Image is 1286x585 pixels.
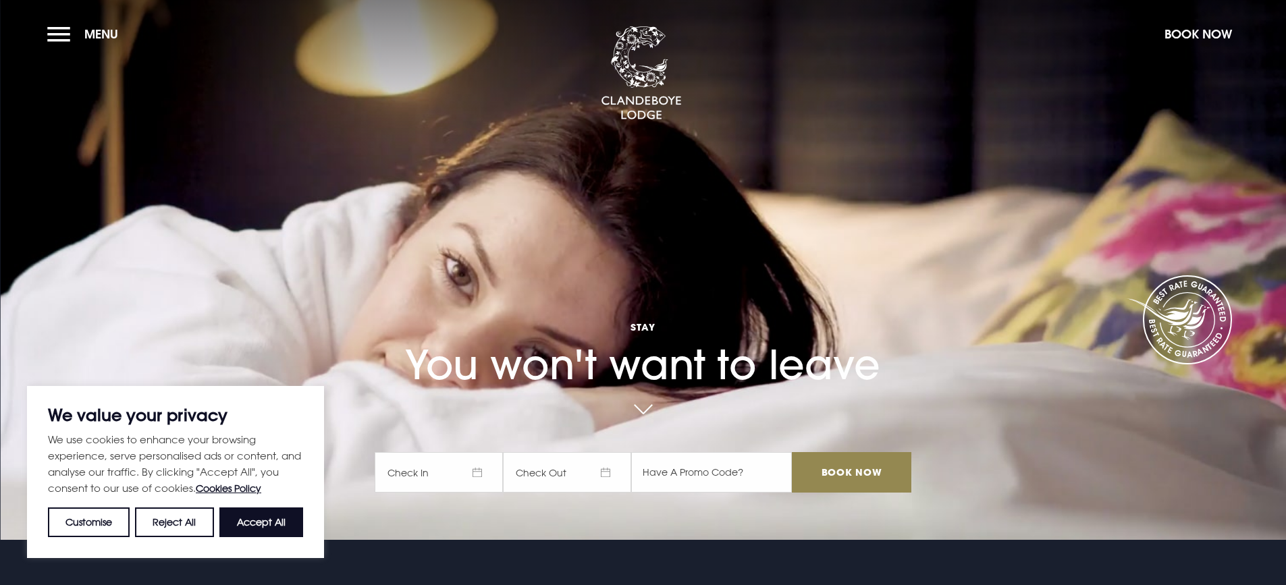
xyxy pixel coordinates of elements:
p: We use cookies to enhance your browsing experience, serve personalised ads or content, and analys... [48,431,303,497]
button: Accept All [219,507,303,537]
span: Check Out [503,452,631,493]
button: Customise [48,507,130,537]
img: Clandeboye Lodge [601,26,682,121]
p: We value your privacy [48,407,303,423]
button: Reject All [135,507,213,537]
span: Stay [375,321,911,333]
input: Book Now [792,452,911,493]
div: We value your privacy [27,386,324,558]
a: Cookies Policy [196,482,261,494]
input: Have A Promo Code? [631,452,792,493]
button: Menu [47,20,125,49]
span: Check In [375,452,503,493]
button: Book Now [1158,20,1239,49]
span: Menu [84,26,118,42]
h1: You won't want to leave [375,283,911,389]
